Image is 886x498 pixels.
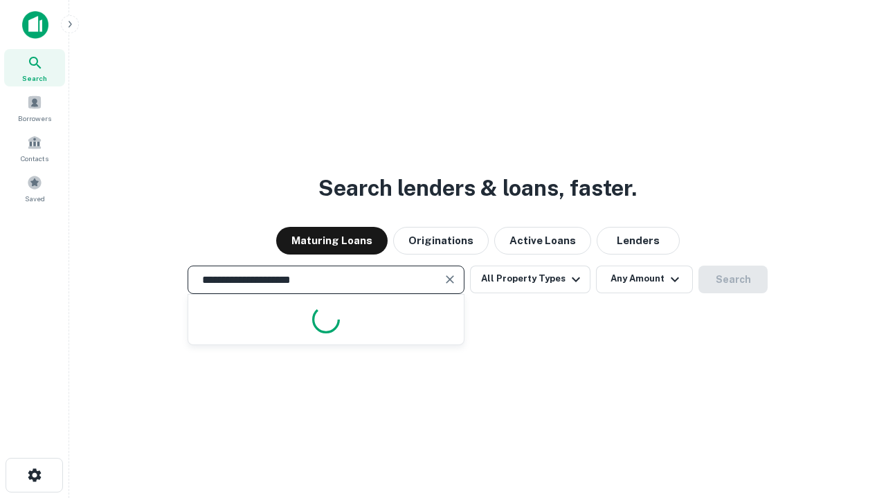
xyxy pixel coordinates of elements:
[4,89,65,127] a: Borrowers
[4,129,65,167] a: Contacts
[596,266,693,293] button: Any Amount
[22,73,47,84] span: Search
[18,113,51,124] span: Borrowers
[440,270,460,289] button: Clear
[318,172,637,205] h3: Search lenders & loans, faster.
[470,266,590,293] button: All Property Types
[817,343,886,409] iframe: Chat Widget
[21,153,48,164] span: Contacts
[393,227,489,255] button: Originations
[22,11,48,39] img: capitalize-icon.png
[25,193,45,204] span: Saved
[597,227,680,255] button: Lenders
[276,227,388,255] button: Maturing Loans
[494,227,591,255] button: Active Loans
[4,49,65,86] a: Search
[4,169,65,207] a: Saved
